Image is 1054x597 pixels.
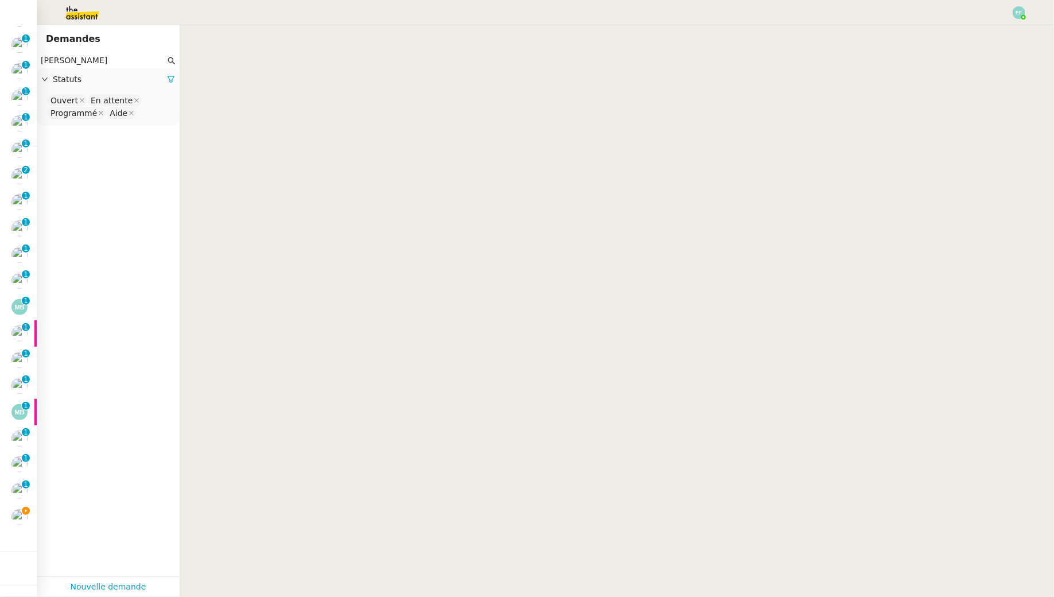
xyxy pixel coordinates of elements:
[50,95,78,106] div: Ouvert
[24,218,28,228] p: 1
[1013,6,1025,19] img: svg
[88,95,141,106] nz-select-item: En attente
[48,107,106,119] nz-select-item: Programmé
[22,139,30,148] nz-badge-sup: 1
[11,63,28,79] img: users%2FSg6jQljroSUGpSfKFUOPmUmNaZ23%2Favatar%2FUntitled.png
[11,90,28,106] img: users%2FSg6jQljroSUGpSfKFUOPmUmNaZ23%2Favatar%2FUntitled.png
[22,428,30,436] nz-badge-sup: 1
[48,95,87,106] nz-select-item: Ouvert
[24,428,28,439] p: 1
[24,297,28,307] p: 1
[22,34,30,42] nz-badge-sup: 1
[22,61,30,69] nz-badge-sup: 1
[24,375,28,386] p: 1
[41,54,165,67] input: Rechercher
[11,456,28,472] img: users%2FQNmrJKjvCnhZ9wRJPnUNc9lj8eE3%2Favatar%2F5ca36b56-0364-45de-a850-26ae83da85f1
[24,454,28,464] p: 1
[11,194,28,210] img: users%2Fx9OnqzEMlAUNG38rkK8jkyzjKjJ3%2Favatar%2F1516609952611.jpeg
[11,247,28,263] img: users%2Fx9OnqzEMlAUNG38rkK8jkyzjKjJ3%2Favatar%2F1516609952611.jpeg
[24,245,28,255] p: 1
[22,192,30,200] nz-badge-sup: 1
[11,509,28,525] img: users%2FQNmrJKjvCnhZ9wRJPnUNc9lj8eE3%2Favatar%2F5ca36b56-0364-45de-a850-26ae83da85f1
[22,480,30,489] nz-badge-sup: 1
[37,68,180,91] div: Statuts
[22,454,30,462] nz-badge-sup: 1
[110,108,127,118] div: Aide
[46,31,100,47] nz-page-header-title: Demandes
[11,483,28,499] img: users%2Fx9OnqzEMlAUNG38rkK8jkyzjKjJ3%2Favatar%2F1516609952611.jpeg
[22,270,30,278] nz-badge-sup: 1
[11,142,28,158] img: users%2FSg6jQljroSUGpSfKFUOPmUmNaZ23%2Favatar%2FUntitled.png
[22,297,30,305] nz-badge-sup: 1
[11,115,28,131] img: users%2FhitvUqURzfdVsA8TDJwjiRfjLnH2%2Favatar%2Flogo-thermisure.png
[11,431,28,447] img: users%2FSg6jQljroSUGpSfKFUOPmUmNaZ23%2Favatar%2FUntitled.png
[24,87,28,98] p: 1
[24,34,28,45] p: 1
[91,95,133,106] div: En attente
[11,404,28,420] img: svg
[24,323,28,334] p: 1
[22,375,30,383] nz-badge-sup: 1
[11,378,28,394] img: users%2FSg6jQljroSUGpSfKFUOPmUmNaZ23%2Favatar%2FUntitled.png
[24,402,28,412] p: 1
[24,139,28,150] p: 1
[11,299,28,315] img: svg
[24,270,28,281] p: 1
[24,61,28,71] p: 1
[24,166,28,176] p: 2
[53,73,167,86] span: Statuts
[22,166,30,174] nz-badge-sup: 2
[22,245,30,253] nz-badge-sup: 1
[22,350,30,358] nz-badge-sup: 1
[11,325,28,342] img: users%2FQNmrJKjvCnhZ9wRJPnUNc9lj8eE3%2Favatar%2F5ca36b56-0364-45de-a850-26ae83da85f1
[22,218,30,226] nz-badge-sup: 1
[24,480,28,491] p: 1
[71,580,146,594] a: Nouvelle demande
[107,107,136,119] nz-select-item: Aide
[22,113,30,121] nz-badge-sup: 1
[24,113,28,123] p: 1
[22,402,30,410] nz-badge-sup: 1
[24,350,28,360] p: 1
[11,37,28,53] img: users%2FME7CwGhkVpexbSaUxoFyX6OhGQk2%2Favatar%2Fe146a5d2-1708-490f-af4b-78e736222863
[11,273,28,289] img: users%2Fx9OnqzEMlAUNG38rkK8jkyzjKjJ3%2Favatar%2F1516609952611.jpeg
[11,220,28,237] img: users%2FfjlNmCTkLiVoA3HQjY3GA5JXGxb2%2Favatar%2Fstarofservice_97480retdsc0392.png
[11,168,28,184] img: users%2FQNmrJKjvCnhZ9wRJPnUNc9lj8eE3%2Favatar%2F5ca36b56-0364-45de-a850-26ae83da85f1
[22,323,30,331] nz-badge-sup: 1
[50,108,97,118] div: Programmé
[24,192,28,202] p: 1
[22,87,30,95] nz-badge-sup: 1
[11,352,28,368] img: users%2FSg6jQljroSUGpSfKFUOPmUmNaZ23%2Favatar%2FUntitled.png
